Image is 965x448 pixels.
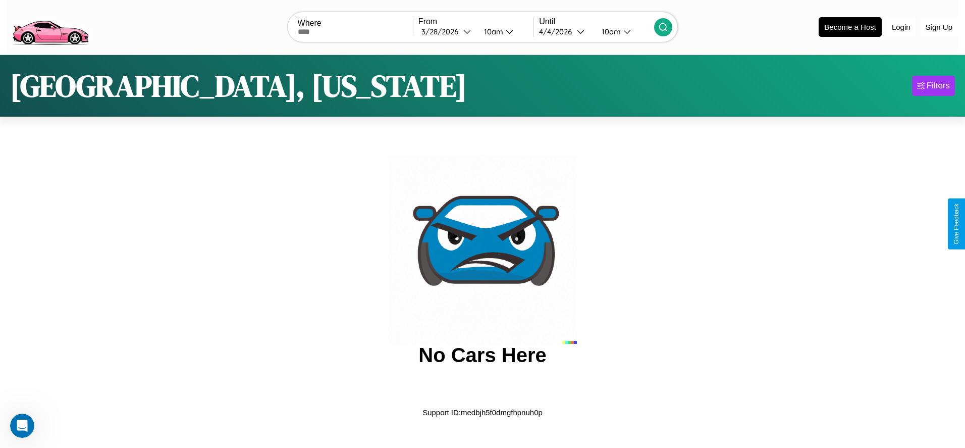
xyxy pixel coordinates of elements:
div: Give Feedback [953,204,960,244]
div: 3 / 28 / 2026 [421,27,463,36]
p: Support ID: medbjh5f0dmgfhpnuh0p [422,406,543,419]
h2: No Cars Here [418,344,546,367]
label: Until [539,17,654,26]
label: Where [298,19,413,28]
iframe: Intercom live chat [10,414,34,438]
div: 4 / 4 / 2026 [539,27,577,36]
label: From [418,17,533,26]
div: 10am [479,27,506,36]
h1: [GEOGRAPHIC_DATA], [US_STATE] [10,65,467,107]
div: 10am [597,27,623,36]
button: Sign Up [921,18,957,36]
button: 3/28/2026 [418,26,476,37]
div: Filters [927,81,950,91]
button: 10am [594,26,654,37]
button: 10am [476,26,533,37]
button: Login [887,18,916,36]
button: Become a Host [819,17,882,37]
img: logo [8,5,93,47]
img: car [388,155,577,344]
button: Filters [912,76,955,96]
